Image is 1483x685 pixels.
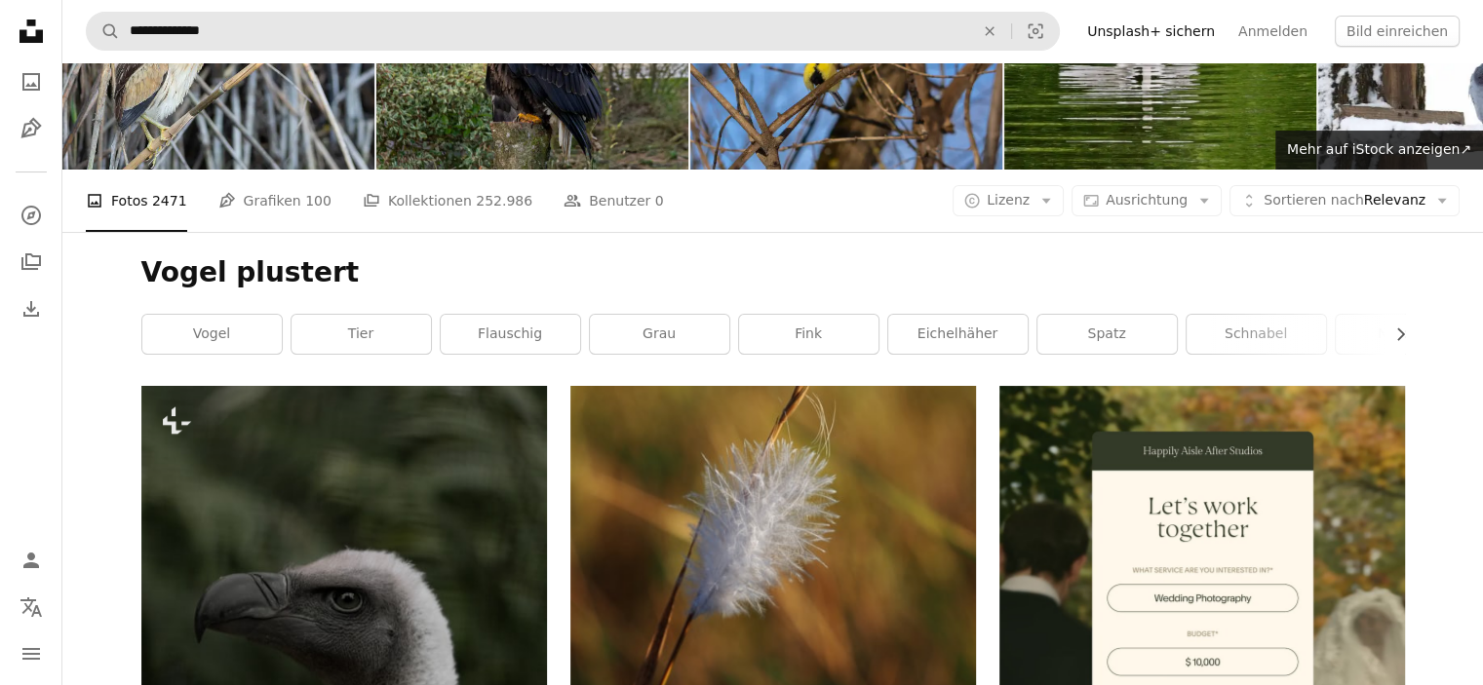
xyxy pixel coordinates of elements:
a: Spatz [1037,315,1177,354]
a: Nahaufnahme eines Vogels mit verschwommenem Hintergrund [141,630,547,648]
a: flauschig [441,315,580,354]
span: Lizenz [987,192,1030,208]
a: niedlich [1336,315,1475,354]
a: Nahaufnahme einer weißen Blume auf einem Feld [570,529,976,547]
span: 252.986 [476,190,532,211]
a: Mehr auf iStock anzeigen↗ [1275,131,1483,170]
button: Bild einreichen [1335,16,1460,47]
span: Sortieren nach [1264,192,1364,208]
button: Ausrichtung [1072,185,1222,216]
a: Vogel [142,315,282,354]
a: Grafiken [12,109,51,148]
button: Lizenz [953,185,1064,216]
a: Grafiken 100 [218,170,332,232]
button: Löschen [968,13,1011,50]
a: Anmelden / Registrieren [12,541,51,580]
a: Benutzer 0 [564,170,664,232]
a: Fink [739,315,878,354]
form: Finden Sie Bildmaterial auf der ganzen Webseite [86,12,1060,51]
a: grau [590,315,729,354]
h1: Vogel plustert [141,255,1405,290]
a: Fotos [12,62,51,101]
a: Unsplash+ sichern [1075,16,1227,47]
span: 0 [655,190,664,211]
span: 100 [305,190,332,211]
a: Kollektionen [12,243,51,282]
button: Sortieren nachRelevanz [1229,185,1460,216]
a: Startseite — Unsplash [12,12,51,55]
a: Schnabel [1187,315,1326,354]
button: Liste nach rechts verschieben [1383,315,1405,354]
span: Ausrichtung [1106,192,1188,208]
a: Entdecken [12,196,51,235]
button: Visuelle Suche [1012,13,1059,50]
button: Unsplash suchen [87,13,120,50]
a: Eichelhäher [888,315,1028,354]
button: Menü [12,634,51,673]
span: Mehr auf iStock anzeigen ↗ [1287,141,1471,157]
a: Bisherige Downloads [12,289,51,328]
a: Tier [292,315,431,354]
a: Anmelden [1227,16,1319,47]
button: Sprache [12,588,51,627]
span: Relevanz [1264,191,1425,210]
a: Kollektionen 252.986 [363,170,532,232]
